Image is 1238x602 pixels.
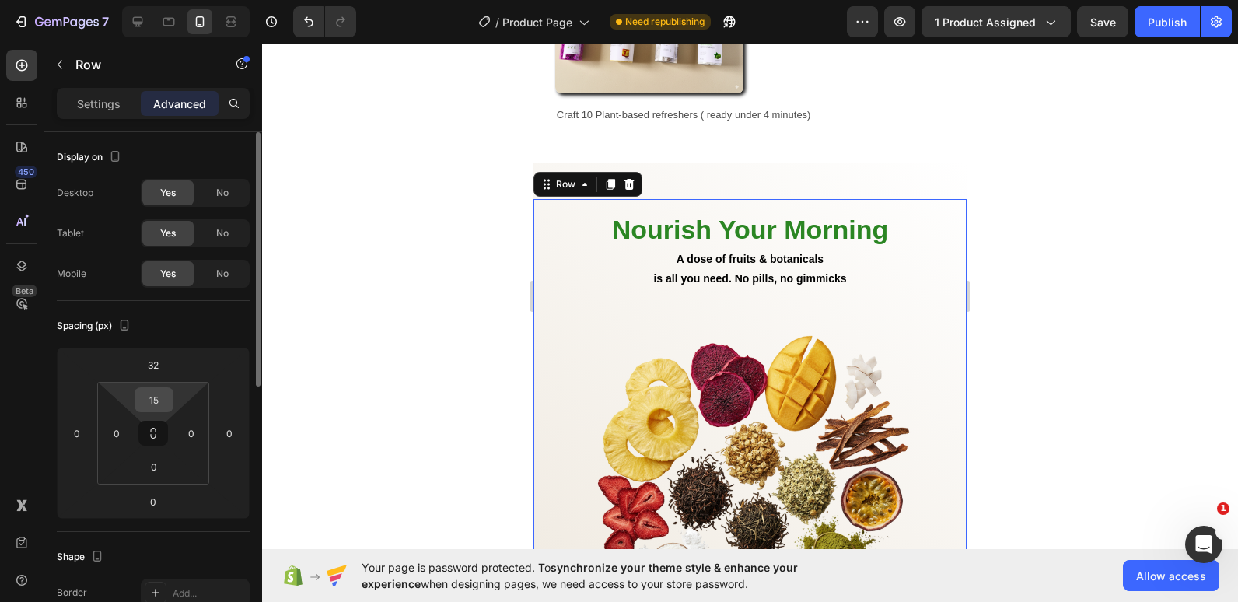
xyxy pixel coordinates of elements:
span: 1 product assigned [935,14,1036,30]
span: Allow access [1136,568,1206,584]
p: Row [75,55,208,74]
button: 1 product assigned [922,6,1071,37]
p: Settings [77,96,121,112]
div: Row [19,134,45,148]
div: Add... [173,586,246,600]
input: 0px [105,422,128,445]
span: Yes [160,267,176,281]
input: 0px [180,422,203,445]
iframe: Design area [533,44,967,549]
span: Save [1090,16,1116,29]
input: 0px [138,455,170,478]
div: Beta [12,285,37,297]
span: Your page is password protected. To when designing pages, we need access to your store password. [362,559,859,592]
span: synchronize your theme style & enhance your experience [362,561,798,590]
button: Allow access [1123,560,1219,591]
div: Display on [57,147,124,168]
div: Tablet [57,226,84,240]
span: 1 [1217,502,1229,515]
span: No [216,267,229,281]
span: No [216,226,229,240]
input: 32 [138,353,169,376]
div: Mobile [57,267,86,281]
div: Publish [1148,14,1187,30]
button: Publish [1135,6,1200,37]
input: 0 [218,422,241,445]
button: Save [1077,6,1128,37]
p: 7 [102,12,109,31]
button: 7 [6,6,116,37]
input: 0 [65,422,89,445]
p: Advanced [153,96,206,112]
input: 15px [138,388,170,411]
div: Desktop [57,186,93,200]
div: Spacing (px) [57,316,134,337]
div: Border [57,586,87,600]
input: 0 [138,490,169,513]
iframe: Intercom live chat [1185,526,1222,563]
span: No [216,186,229,200]
div: Undo/Redo [293,6,356,37]
span: Yes [160,226,176,240]
div: Shape [57,547,107,568]
span: Yes [160,186,176,200]
span: / [495,14,499,30]
div: 450 [15,166,37,178]
span: Product Page [502,14,572,30]
span: Need republishing [625,15,705,29]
